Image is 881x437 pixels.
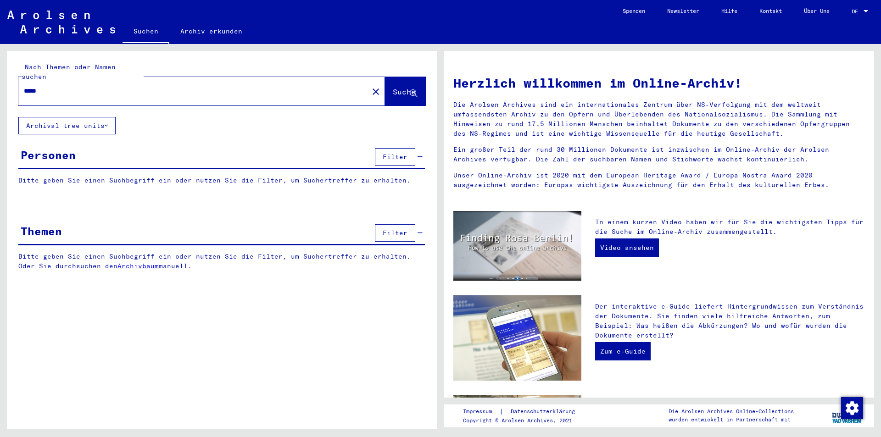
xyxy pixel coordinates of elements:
p: Die Arolsen Archives Online-Collections [669,407,794,415]
span: Filter [383,153,407,161]
a: Archivbaum [117,262,159,270]
p: In einem kurzen Video haben wir für Sie die wichtigsten Tipps für die Suche im Online-Archiv zusa... [595,217,865,237]
button: Filter [375,148,415,166]
p: Der interaktive e-Guide liefert Hintergrundwissen zum Verständnis der Dokumente. Sie finden viele... [595,302,865,340]
p: Ein großer Teil der rund 30 Millionen Dokumente ist inzwischen im Online-Archiv der Arolsen Archi... [453,145,865,164]
div: | [463,407,586,416]
h1: Herzlich willkommen im Online-Archiv! [453,73,865,93]
a: Video ansehen [595,238,659,257]
div: Themen [21,223,62,239]
a: Zum e-Guide [595,342,651,360]
p: Copyright © Arolsen Archives, 2021 [463,416,586,425]
p: Die Arolsen Archives sind ein internationales Zentrum über NS-Verfolgung mit dem weltweit umfasse... [453,100,865,138]
mat-icon: close [370,86,381,97]
img: video.jpg [453,211,581,281]
button: Clear [367,82,385,100]
mat-label: Nach Themen oder Namen suchen [22,63,116,81]
p: Bitte geben Sie einen Suchbegriff ein oder nutzen Sie die Filter, um Suchertreffer zu erhalten. [18,176,425,185]
span: Suche [393,87,416,96]
p: wurden entwickelt in Partnerschaft mit [669,415,794,424]
button: Archival tree units [18,117,116,134]
a: Suchen [123,20,169,44]
p: Bitte geben Sie einen Suchbegriff ein oder nutzen Sie die Filter, um Suchertreffer zu erhalten. O... [18,252,425,271]
span: DE [852,8,862,15]
p: Unser Online-Archiv ist 2020 mit dem European Heritage Award / Europa Nostra Award 2020 ausgezeic... [453,171,865,190]
img: Arolsen_neg.svg [7,11,115,33]
div: Personen [21,147,76,163]
button: Suche [385,77,425,105]
a: Archiv erkunden [169,20,253,42]
img: eguide.jpg [453,295,581,381]
button: Filter [375,224,415,242]
span: Filter [383,229,407,237]
img: yv_logo.png [830,404,864,427]
a: Datenschutzerklärung [503,407,586,416]
a: Impressum [463,407,499,416]
img: Zustimmung ändern [841,397,863,419]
